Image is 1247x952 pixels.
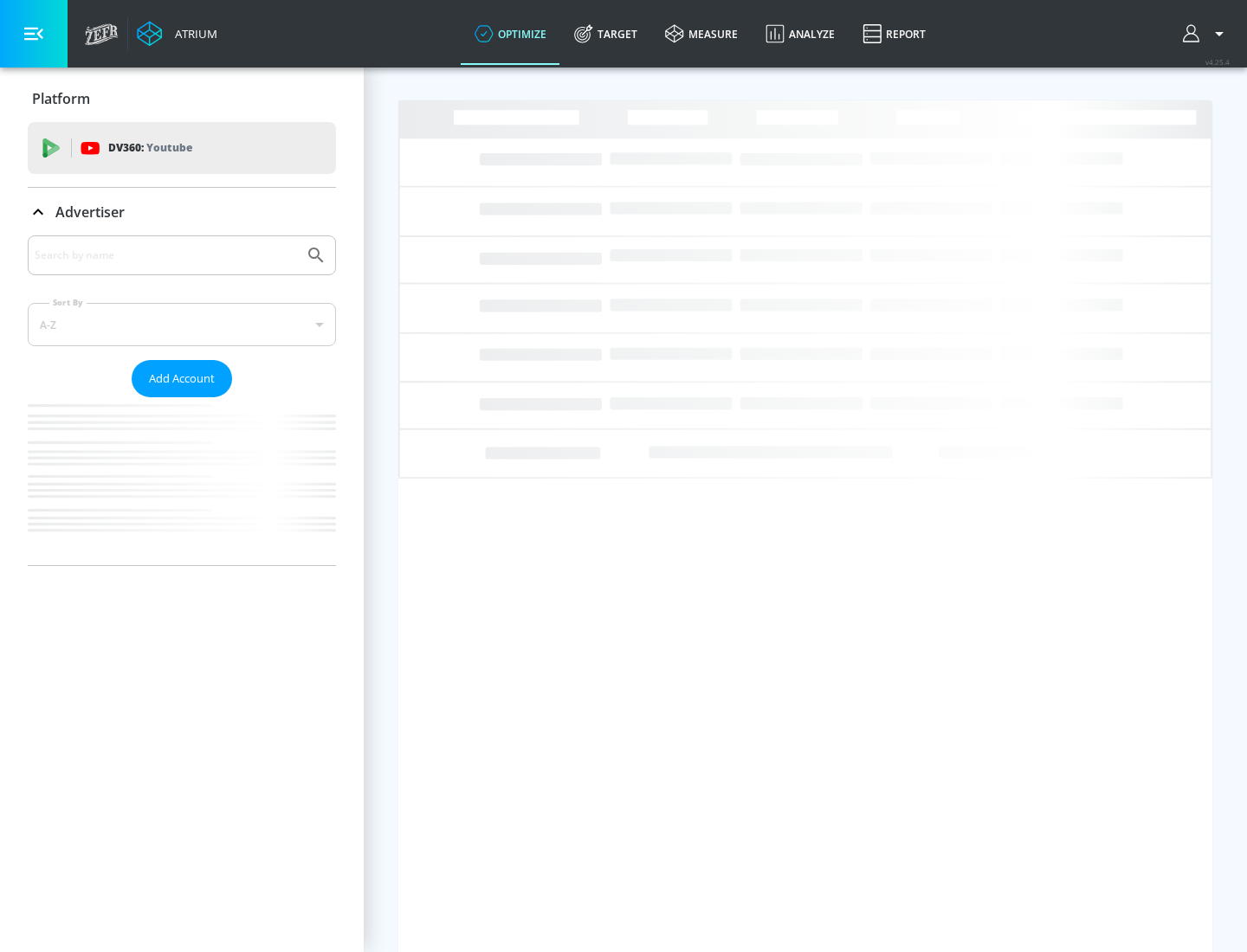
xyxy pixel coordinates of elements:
div: A-Z [28,303,336,346]
p: DV360: [108,138,192,158]
a: measure [651,3,752,65]
a: Analyze [752,3,849,65]
p: Youtube [146,138,192,157]
div: DV360: Youtube [28,122,336,174]
a: Report [849,3,940,65]
p: Advertiser [55,203,125,222]
a: optimize [461,3,560,65]
span: Add Account [149,369,215,389]
a: Target [560,3,651,65]
nav: list of Advertiser [28,397,336,565]
div: Platform [28,74,336,123]
span: v 4.25.4 [1205,57,1230,67]
input: Search by name [35,244,297,267]
a: Atrium [137,21,217,47]
div: Atrium [168,26,217,42]
button: Add Account [132,360,232,397]
label: Sort By [49,297,87,308]
div: Advertiser [28,188,336,236]
div: Advertiser [28,235,336,565]
p: Platform [32,89,90,108]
